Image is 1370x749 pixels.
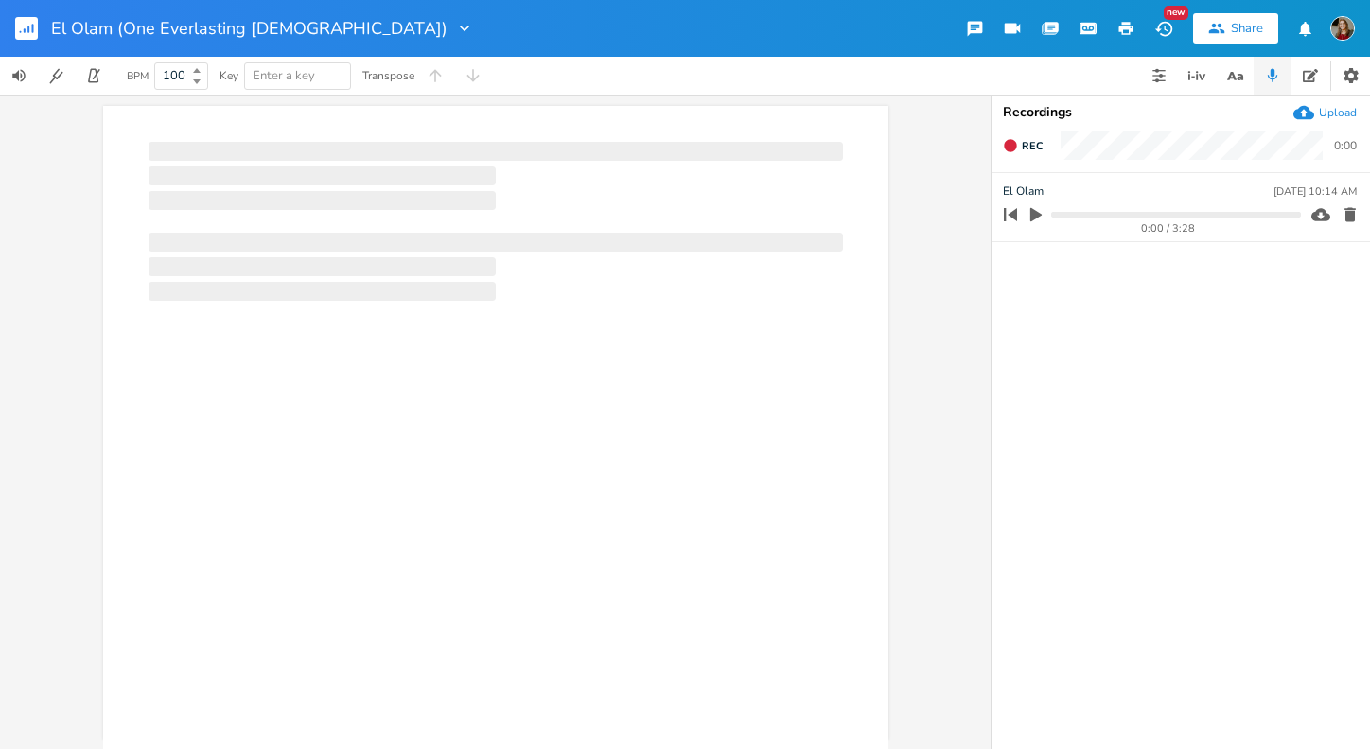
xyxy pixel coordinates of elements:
[1273,186,1357,197] div: [DATE] 10:14 AM
[1003,106,1359,119] div: Recordings
[362,70,414,81] div: Transpose
[995,131,1050,161] button: Rec
[1145,11,1183,45] button: New
[127,71,149,81] div: BPM
[1330,16,1355,41] img: Sheree Wright
[1193,13,1278,44] button: Share
[253,67,315,84] span: Enter a key
[51,20,448,37] span: El Olam (One Everlasting [DEMOGRAPHIC_DATA])
[220,70,238,81] div: Key
[1022,139,1043,153] span: Rec
[1334,140,1357,151] div: 0:00
[1319,105,1357,120] div: Upload
[1003,183,1044,200] span: El Olam
[1231,20,1263,37] div: Share
[1036,223,1301,234] div: 0:00 / 3:28
[1293,102,1357,123] button: Upload
[1164,6,1188,20] div: New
